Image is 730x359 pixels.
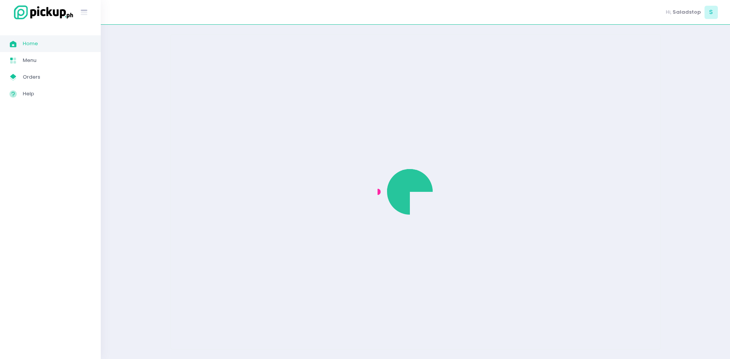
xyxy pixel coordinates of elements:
[23,39,91,49] span: Home
[23,89,91,99] span: Help
[666,8,671,16] span: Hi,
[673,8,701,16] span: Saladstop
[23,55,91,65] span: Menu
[23,72,91,82] span: Orders
[10,4,74,21] img: logo
[705,6,718,19] span: S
